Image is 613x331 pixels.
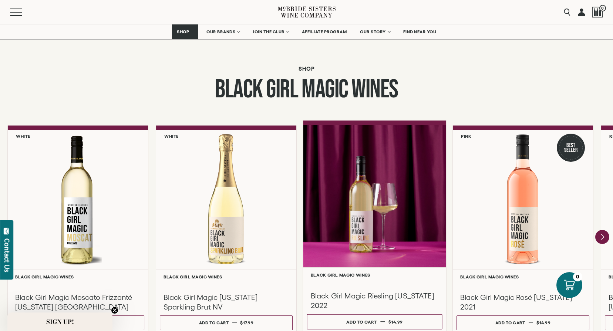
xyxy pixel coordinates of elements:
span: AFFILIATE PROGRAM [302,29,347,34]
a: AFFILIATE PROGRAM [297,24,352,39]
h6: Black Girl Magic Wines [460,274,586,279]
div: SIGN UP!Close teaser [7,312,112,331]
span: Black [215,74,263,105]
h6: Black Girl Magic Wines [15,274,141,279]
span: $14.99 [388,319,403,324]
span: FIND NEAR YOU [403,29,437,34]
h6: White [164,134,179,138]
h3: Black Girl Magic [US_STATE] Sparkling Brut NV [164,292,289,312]
a: FIND NEAR YOU [398,24,441,39]
span: 0 [599,5,606,11]
button: Add to cart $14.99 [11,315,144,330]
span: Magic [302,74,348,105]
span: $14.99 [536,320,550,325]
button: Mobile Menu Trigger [10,9,37,16]
h3: Black Girl Magic Riesling [US_STATE] 2022 [311,291,439,310]
span: JOIN THE CLUB [253,29,284,34]
h3: Black Girl Magic Rosé [US_STATE] 2021 [460,292,586,312]
button: Close teaser [111,307,118,314]
h6: Black Girl Magic Wines [164,274,289,279]
span: SHOP [177,29,189,34]
span: Wines [351,74,398,105]
div: Contact Us [3,238,11,272]
a: JOIN THE CLUB [248,24,293,39]
a: SHOP [172,24,198,39]
a: OUR STORY [355,24,395,39]
span: SIGN UP! [46,317,74,326]
span: $17.99 [240,320,253,325]
button: Next [595,230,609,244]
button: Add to cart $14.99 [307,314,442,329]
span: OUR STORY [360,29,386,34]
h6: White [16,134,30,138]
div: Add to cart [495,317,525,328]
button: Add to cart $14.99 [457,315,589,330]
div: Add to cart [346,316,377,327]
span: Girl [266,74,298,105]
a: OUR BRANDS [202,24,244,39]
div: 0 [573,272,582,281]
h3: Black Girl Magic Moscato Frizzanté [US_STATE] [GEOGRAPHIC_DATA] [15,292,141,312]
div: Add to cart [199,317,229,328]
h6: Black Girl Magic Wines [311,272,439,277]
button: Add to cart $17.99 [160,315,293,330]
span: OUR BRANDS [206,29,235,34]
h6: Pink [461,134,471,138]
